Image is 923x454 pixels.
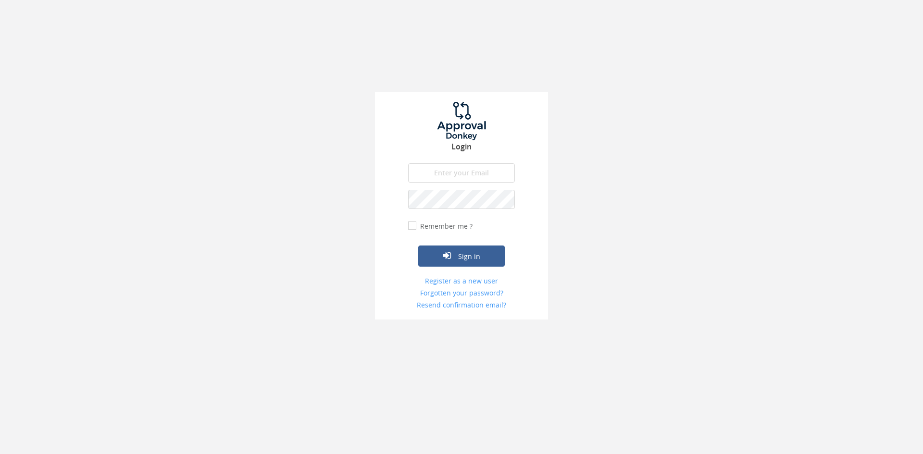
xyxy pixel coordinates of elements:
[408,300,515,310] a: Resend confirmation email?
[375,143,548,151] h3: Login
[408,163,515,183] input: Enter your Email
[408,276,515,286] a: Register as a new user
[418,245,505,267] button: Sign in
[418,221,473,231] label: Remember me ?
[425,102,498,140] img: logo.png
[408,288,515,298] a: Forgotten your password?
